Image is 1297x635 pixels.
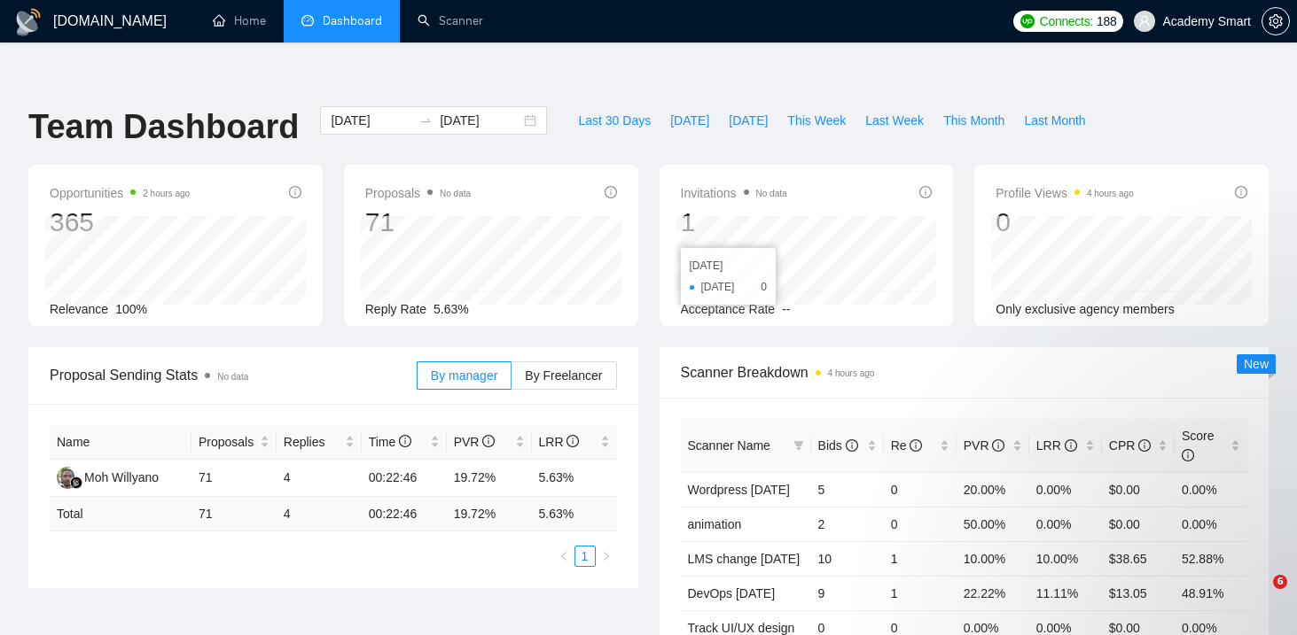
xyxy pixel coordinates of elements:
button: This Week [777,106,856,135]
div: 0 [996,205,1134,239]
button: Last Month [1014,106,1095,135]
span: info-circle [910,439,922,452]
time: 4 hours ago [828,368,875,378]
span: No data [756,189,787,198]
span: Profile Views [996,182,1134,204]
span: right [601,551,612,561]
time: 2 hours ago [143,189,190,198]
span: Time [369,435,411,449]
span: Only exclusive agency members [996,302,1175,316]
td: 71 [191,497,277,531]
span: Invitations [681,182,787,204]
button: [DATE] [660,106,719,135]
td: 11.11% [1029,576,1102,610]
a: LMS change [DATE] [688,552,801,566]
span: PVR [964,438,1005,453]
span: left [559,551,569,561]
img: MW [57,467,79,489]
span: setting [1262,14,1289,28]
h1: Team Dashboard [28,106,299,148]
span: This Month [943,111,1004,130]
button: left [553,546,574,567]
span: [DATE] [670,111,709,130]
span: [DATE] [729,111,768,130]
td: 48.91% [1175,576,1247,610]
input: Start date [331,111,411,130]
span: Last Month [1024,111,1085,130]
td: 19.72% [447,460,532,497]
div: Moh Willyano [84,468,159,487]
a: 1 [575,546,595,566]
span: 0 [761,278,767,296]
span: 100% [115,302,147,316]
td: 0 [884,507,957,541]
span: New [1244,357,1269,371]
span: No data [440,189,471,198]
div: 365 [50,205,190,239]
a: animation [688,517,742,531]
th: Name [50,425,191,460]
span: dashboard [301,14,314,27]
span: Connects: [1040,12,1093,31]
span: swap-right [418,113,433,128]
span: info-circle [1065,439,1077,452]
td: 5 [811,472,884,507]
span: Proposals [199,432,256,452]
span: info-circle [399,435,411,447]
span: Opportunities [50,182,190,204]
span: filter [790,432,808,459]
td: 22.22% [957,576,1029,610]
a: DevOps [DATE] [688,586,776,600]
span: 188 [1097,12,1116,31]
time: 4 hours ago [1087,189,1134,198]
span: Scanner Breakdown [681,361,1248,383]
td: 1 [884,541,957,576]
span: Re [891,438,923,453]
span: Last Week [865,111,924,130]
td: Total [50,497,191,531]
a: setting [1262,14,1290,28]
td: $13.05 [1102,576,1175,610]
span: Replies [284,432,341,452]
span: info-circle [846,439,858,452]
span: to [418,113,433,128]
a: Track UI/UX design [688,621,795,635]
span: info-circle [1138,439,1151,452]
iframe: Intercom live chat [1237,575,1279,617]
button: Last Week [856,106,934,135]
a: searchScanner [418,13,483,28]
td: 19.72 % [447,497,532,531]
span: info-circle [992,439,1004,452]
span: 6 [1273,575,1287,589]
li: Next Page [596,546,617,567]
span: Relevance [50,302,108,316]
span: 5.63% [434,302,469,316]
span: Score [1182,429,1215,462]
td: 4 [277,460,362,497]
span: info-circle [919,186,932,198]
td: 10 [811,541,884,576]
td: 1 [884,576,957,610]
span: Proposals [365,182,471,204]
img: gigradar-bm.png [70,476,82,489]
a: Wordpress [DATE] [688,483,790,497]
button: This Month [934,106,1014,135]
span: By Freelancer [525,368,602,383]
td: 2 [811,507,884,541]
span: This Week [787,111,846,130]
span: info-circle [566,435,579,447]
span: user [1138,15,1151,27]
td: 00:22:46 [362,497,447,531]
span: info-circle [1235,186,1247,198]
span: Reply Rate [365,302,426,316]
td: 00:22:46 [362,460,447,497]
span: By manager [431,368,497,383]
th: Replies [277,425,362,460]
span: Last 30 Days [578,111,651,130]
th: Proposals [191,425,277,460]
li: [DATE] [690,278,767,296]
span: Acceptance Rate [681,302,776,316]
img: upwork-logo.png [1020,14,1035,28]
span: CPR [1109,438,1151,453]
input: End date [440,111,520,130]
